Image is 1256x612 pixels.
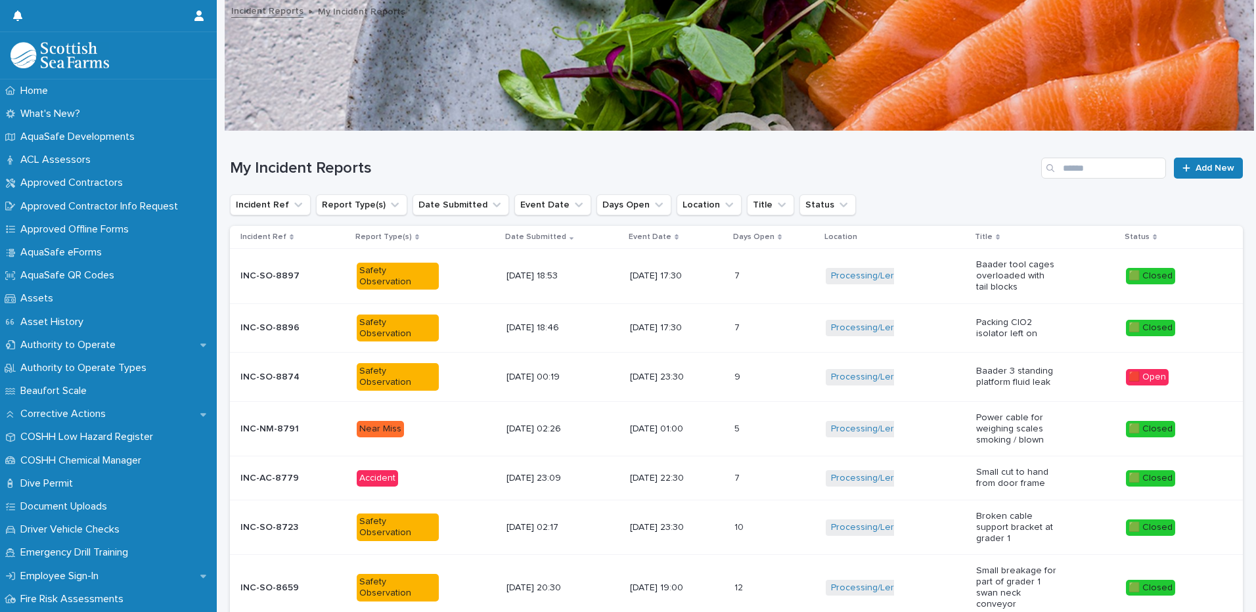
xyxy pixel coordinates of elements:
[240,470,302,484] p: INC-AC-8779
[231,3,303,18] a: Incident Reports
[831,322,991,334] a: Processing/Lerwick Factory (Gremista)
[15,316,94,328] p: Asset History
[357,514,439,541] div: Safety Observation
[357,263,439,290] div: Safety Observation
[230,500,1243,554] tr: INC-SO-8723INC-SO-8723 Safety Observation[DATE] 02:17[DATE] 23:301010 Processing/Lerwick Factory ...
[734,519,746,533] p: 10
[630,322,712,334] p: [DATE] 17:30
[15,362,157,374] p: Authority to Operate Types
[506,582,589,594] p: [DATE] 20:30
[355,230,412,244] p: Report Type(s)
[505,230,566,244] p: Date Submitted
[240,580,302,594] p: INC-SO-8659
[357,315,439,342] div: Safety Observation
[1196,164,1234,173] span: Add New
[734,369,743,383] p: 9
[15,154,101,166] p: ACL Assessors
[677,194,742,215] button: Location
[747,194,794,215] button: Title
[316,194,407,215] button: Report Type(s)
[11,42,109,68] img: bPIBxiqnSb2ggTQWdOVV
[15,269,125,282] p: AquaSafe QR Codes
[15,523,130,536] p: Driver Vehicle Checks
[15,108,91,120] p: What's New?
[1126,519,1175,536] div: 🟩 Closed
[734,470,742,484] p: 7
[15,223,139,236] p: Approved Offline Forms
[240,268,302,282] p: INC-SO-8897
[230,456,1243,500] tr: INC-AC-8779INC-AC-8779 Accident[DATE] 23:09[DATE] 22:3077 Processing/Lerwick Factory (Gremista) S...
[596,194,671,215] button: Days Open
[976,366,1058,388] p: Baader 3 standing platform fluid leak
[15,200,189,213] p: Approved Contractor Info Request
[15,477,83,490] p: Dive Permit
[240,230,286,244] p: Incident Ref
[15,431,164,443] p: COSHH Low Hazard Register
[240,320,302,334] p: INC-SO-8896
[1126,421,1175,437] div: 🟩 Closed
[1041,158,1166,179] input: Search
[831,372,991,383] a: Processing/Lerwick Factory (Gremista)
[15,131,145,143] p: AquaSafe Developments
[1174,158,1243,179] a: Add New
[240,519,301,533] p: INC-SO-8723
[976,259,1058,292] p: Baader tool cages overloaded with tail blocks
[734,320,742,334] p: 7
[413,194,509,215] button: Date Submitted
[15,339,126,351] p: Authority to Operate
[629,230,671,244] p: Event Date
[976,467,1058,489] p: Small cut to hand from door frame
[230,401,1243,456] tr: INC-NM-8791INC-NM-8791 Near Miss[DATE] 02:26[DATE] 01:0055 Processing/Lerwick Factory (Gremista) ...
[357,363,439,391] div: Safety Observation
[733,230,774,244] p: Days Open
[734,580,746,594] p: 12
[15,500,118,513] p: Document Uploads
[15,408,116,420] p: Corrective Actions
[506,473,589,484] p: [DATE] 23:09
[734,421,742,435] p: 5
[734,268,742,282] p: 7
[831,424,991,435] a: Processing/Lerwick Factory (Gremista)
[357,574,439,601] div: Safety Observation
[1126,320,1175,336] div: 🟩 Closed
[318,3,405,18] p: My Incident Reports
[506,372,589,383] p: [DATE] 00:19
[506,322,589,334] p: [DATE] 18:46
[630,582,712,594] p: [DATE] 19:00
[240,369,302,383] p: INC-SO-8874
[1126,580,1175,596] div: 🟩 Closed
[630,424,712,435] p: [DATE] 01:00
[976,565,1058,609] p: Small breakage for part of grader 1 swan neck conveyor
[831,522,991,533] a: Processing/Lerwick Factory (Gremista)
[230,249,1243,303] tr: INC-SO-8897INC-SO-8897 Safety Observation[DATE] 18:53[DATE] 17:3077 Processing/Lerwick Factory (G...
[15,570,109,582] p: Employee Sign-In
[630,473,712,484] p: [DATE] 22:30
[230,159,1036,178] h1: My Incident Reports
[630,271,712,282] p: [DATE] 17:30
[506,522,589,533] p: [DATE] 02:17
[506,271,589,282] p: [DATE] 18:53
[1126,369,1169,385] div: 🟥 Open
[976,317,1058,339] p: Packing ClO2 isolator left on
[506,424,589,435] p: [DATE] 02:26
[831,473,991,484] a: Processing/Lerwick Factory (Gremista)
[975,230,993,244] p: Title
[15,177,133,189] p: Approved Contractors
[514,194,591,215] button: Event Date
[357,421,404,437] div: Near Miss
[230,194,311,215] button: Incident Ref
[1125,230,1150,244] p: Status
[1126,268,1175,284] div: 🟩 Closed
[1126,470,1175,487] div: 🟩 Closed
[976,412,1058,445] p: Power cable for weighing scales smoking / blown
[15,292,64,305] p: Assets
[824,230,857,244] p: Location
[831,271,991,282] a: Processing/Lerwick Factory (Gremista)
[630,372,712,383] p: [DATE] 23:30
[15,546,139,559] p: Emergency Drill Training
[230,353,1243,402] tr: INC-SO-8874INC-SO-8874 Safety Observation[DATE] 00:19[DATE] 23:3099 Processing/Lerwick Factory (G...
[15,85,58,97] p: Home
[15,593,134,605] p: Fire Risk Assessments
[630,522,712,533] p: [DATE] 23:30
